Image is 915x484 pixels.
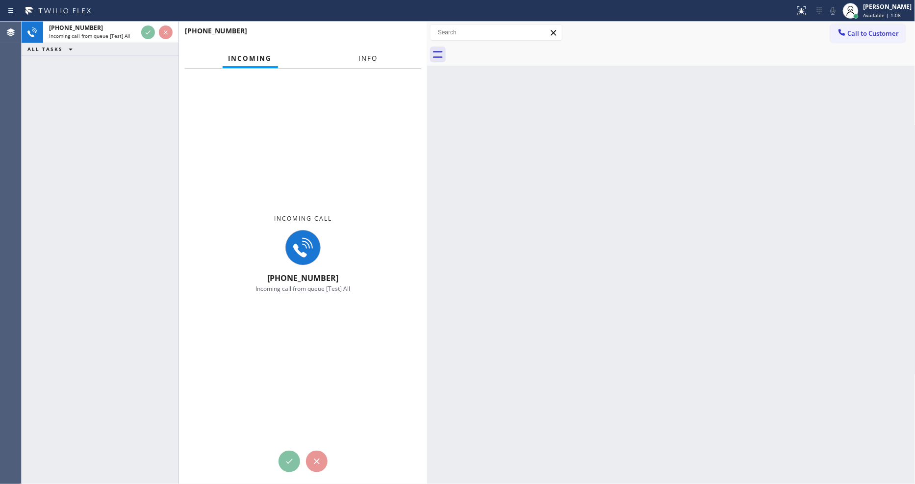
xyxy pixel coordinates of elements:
span: Incoming call [274,214,332,223]
button: ALL TASKS [22,43,82,55]
span: Incoming call from queue [Test] All [49,32,130,39]
button: Mute [826,4,840,18]
input: Search [431,25,562,40]
span: Call to Customer [848,29,899,38]
button: Call to Customer [831,24,906,43]
span: [PHONE_NUMBER] [268,273,339,283]
span: Available | 1:08 [864,12,901,19]
span: Incoming [229,54,272,63]
span: Info [359,54,378,63]
span: ALL TASKS [27,46,63,52]
button: Incoming [223,49,278,68]
span: Incoming call from queue [Test] All [256,284,351,293]
button: Reject [306,451,328,472]
div: [PERSON_NAME] [864,2,912,11]
span: [PHONE_NUMBER] [185,26,247,35]
button: Info [353,49,384,68]
button: Reject [159,25,173,39]
button: Accept [279,451,300,472]
button: Accept [141,25,155,39]
span: [PHONE_NUMBER] [49,24,103,32]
